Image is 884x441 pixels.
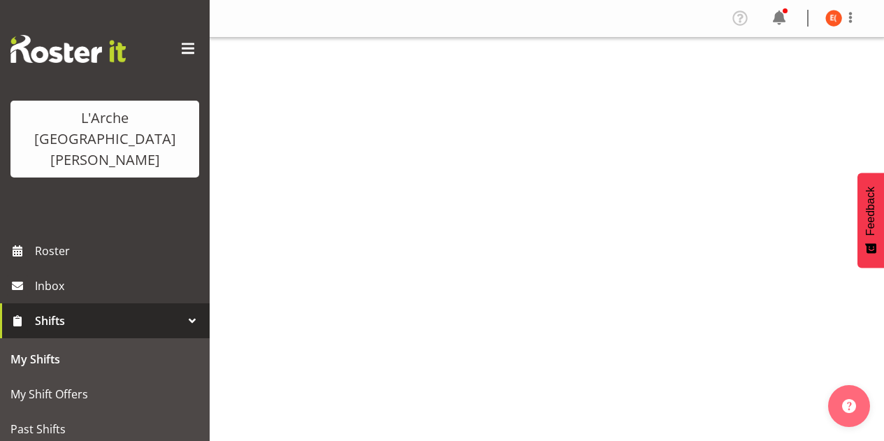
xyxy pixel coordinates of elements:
img: help-xxl-2.png [842,399,856,413]
img: estelle-yuqi-pu11509.jpg [825,10,842,27]
span: Feedback [864,187,877,236]
span: Shifts [35,310,182,331]
span: My Shift Offers [10,384,199,405]
span: Past Shifts [10,419,199,440]
span: My Shifts [10,349,199,370]
button: Feedback - Show survey [857,173,884,268]
a: My Shifts [3,342,206,377]
div: L'Arche [GEOGRAPHIC_DATA][PERSON_NAME] [24,108,185,171]
span: Inbox [35,275,203,296]
a: My Shift Offers [3,377,206,412]
span: Roster [35,240,203,261]
img: Rosterit website logo [10,35,126,63]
